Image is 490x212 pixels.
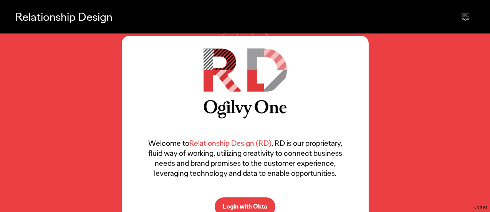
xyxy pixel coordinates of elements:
[145,138,346,178] p: Welcome to , RD is our proprietary, fluid way of working, utilizing creativity to connect busines...
[189,138,271,148] span: Relationship Design (RD)
[223,204,267,210] p: Login with Okta
[204,48,287,92] img: RD Logo
[456,8,475,26] div: Send feedback
[15,9,113,25] p: Relationship Design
